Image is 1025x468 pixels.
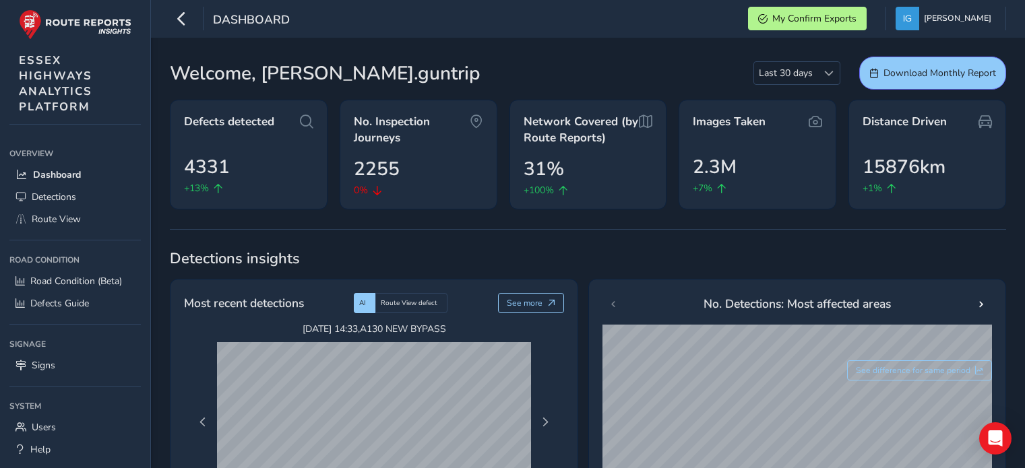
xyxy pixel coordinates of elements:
span: Most recent detections [184,294,304,312]
button: Previous Page [193,413,212,432]
span: Distance Driven [863,114,947,130]
span: 4331 [184,153,230,181]
span: Detections insights [170,248,1006,269]
div: Open Intercom Messenger [979,422,1012,455]
span: 2255 [354,155,400,183]
span: Users [32,421,56,434]
div: Overview [9,143,141,164]
span: +100% [524,183,554,197]
img: diamond-layout [896,7,919,30]
a: Signs [9,354,141,376]
button: Next Page [536,413,555,432]
div: System [9,396,141,416]
span: ESSEX HIGHWAYS ANALYTICS PLATFORM [19,53,92,114]
a: Users [9,416,141,438]
img: rr logo [19,9,131,40]
span: Signs [32,359,55,372]
span: Welcome, [PERSON_NAME].guntrip [170,59,480,88]
span: 31% [524,155,564,183]
span: Network Covered (by Route Reports) [524,114,640,145]
span: Images Taken [693,114,766,130]
span: See difference for same period [856,365,970,376]
span: Road Condition (Beta) [30,275,122,288]
span: +13% [184,181,209,195]
a: Road Condition (Beta) [9,270,141,292]
button: My Confirm Exports [748,7,867,30]
button: See difference for same period [847,360,993,380]
a: Dashboard [9,164,141,186]
div: Route View defect [375,293,447,313]
div: AI [354,293,375,313]
span: No. Detections: Most affected areas [704,295,891,312]
span: Help [30,443,51,456]
span: [DATE] 14:33 , A130 NEW BYPASS [217,323,531,335]
span: Route View defect [381,298,437,308]
span: Dashboard [33,168,81,181]
span: Last 30 days [754,62,817,84]
a: Defects Guide [9,292,141,314]
span: [PERSON_NAME] [924,7,991,30]
a: Help [9,438,141,461]
span: +1% [863,181,882,195]
span: 0% [354,183,368,197]
button: [PERSON_NAME] [896,7,996,30]
a: Detections [9,186,141,208]
span: My Confirm Exports [772,12,857,25]
span: Defects Guide [30,297,89,310]
span: +7% [693,181,712,195]
div: Road Condition [9,250,141,270]
div: Signage [9,334,141,354]
span: Route View [32,213,81,226]
span: 15876km [863,153,945,181]
span: 2.3M [693,153,737,181]
span: No. Inspection Journeys [354,114,470,145]
button: See more [498,293,565,313]
button: Download Monthly Report [859,57,1006,90]
span: See more [507,298,542,308]
span: Dashboard [213,11,290,30]
a: Route View [9,208,141,230]
span: Download Monthly Report [883,67,996,79]
span: Defects detected [184,114,274,130]
span: AI [359,298,366,308]
span: Detections [32,191,76,203]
